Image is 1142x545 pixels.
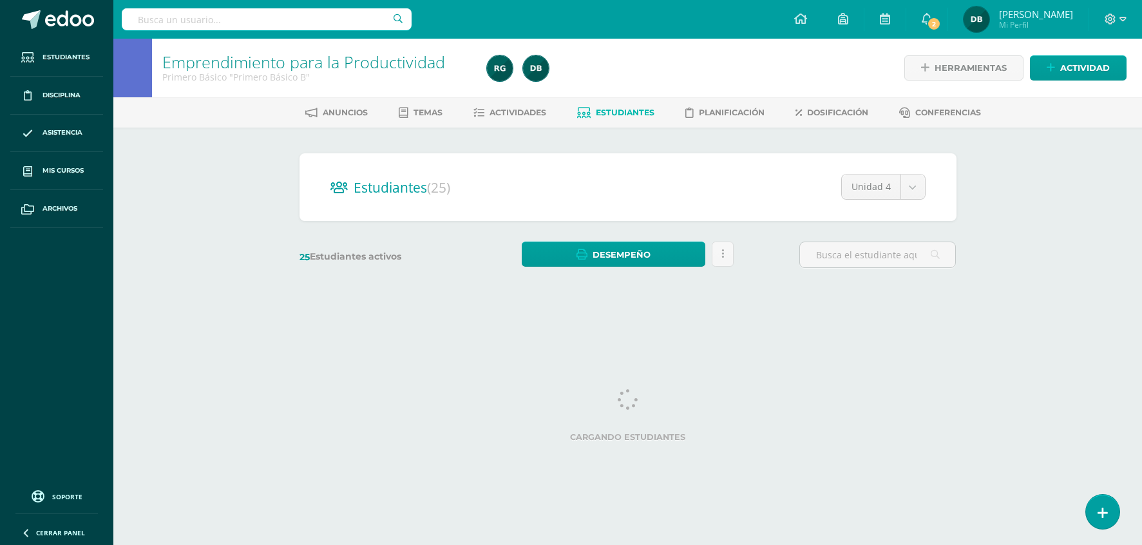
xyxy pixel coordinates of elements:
span: 2 [927,17,941,31]
span: Planificación [699,108,765,117]
span: Estudiantes [354,178,450,196]
h1: Emprendimiento para la Productividad [162,53,471,71]
a: Actividad [1030,55,1127,81]
span: Desempeño [593,243,651,267]
a: Mis cursos [10,152,103,190]
a: Herramientas [904,55,1023,81]
a: Estudiantes [10,39,103,77]
a: Dosificación [795,102,868,123]
img: 6d5ad99c5053a67dda1ca5e57dc7edce.png [964,6,989,32]
a: Emprendimiento para la Productividad [162,51,445,73]
span: [PERSON_NAME] [999,8,1073,21]
span: Archivos [43,204,77,214]
span: Actividades [490,108,546,117]
a: Temas [399,102,443,123]
a: Archivos [10,190,103,228]
a: Anuncios [305,102,368,123]
input: Busca el estudiante aquí... [800,242,955,267]
span: Estudiantes [43,52,90,62]
label: Cargando estudiantes [305,432,951,442]
a: Asistencia [10,115,103,153]
span: Disciplina [43,90,81,100]
span: Mi Perfil [999,19,1073,30]
span: Mis cursos [43,166,84,176]
a: Desempeño [522,242,705,267]
img: e044b199acd34bf570a575bac584e1d1.png [487,55,513,81]
a: Conferencias [899,102,981,123]
a: Estudiantes [577,102,654,123]
div: Primero Básico 'Primero Básico B' [162,71,471,83]
span: Herramientas [935,56,1007,80]
a: Unidad 4 [842,175,925,199]
a: Planificación [685,102,765,123]
span: Anuncios [323,108,368,117]
span: Soporte [52,492,82,501]
a: Soporte [15,487,98,504]
a: Actividades [473,102,546,123]
span: Conferencias [915,108,981,117]
span: Estudiantes [596,108,654,117]
input: Busca un usuario... [122,8,412,30]
span: (25) [427,178,450,196]
span: 25 [300,251,310,263]
span: Temas [414,108,443,117]
span: Actividad [1060,56,1110,80]
a: Disciplina [10,77,103,115]
label: Estudiantes activos [300,251,456,263]
span: Cerrar panel [36,528,85,537]
span: Unidad 4 [852,175,891,199]
span: Dosificación [807,108,868,117]
span: Asistencia [43,128,82,138]
img: 6d5ad99c5053a67dda1ca5e57dc7edce.png [523,55,549,81]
